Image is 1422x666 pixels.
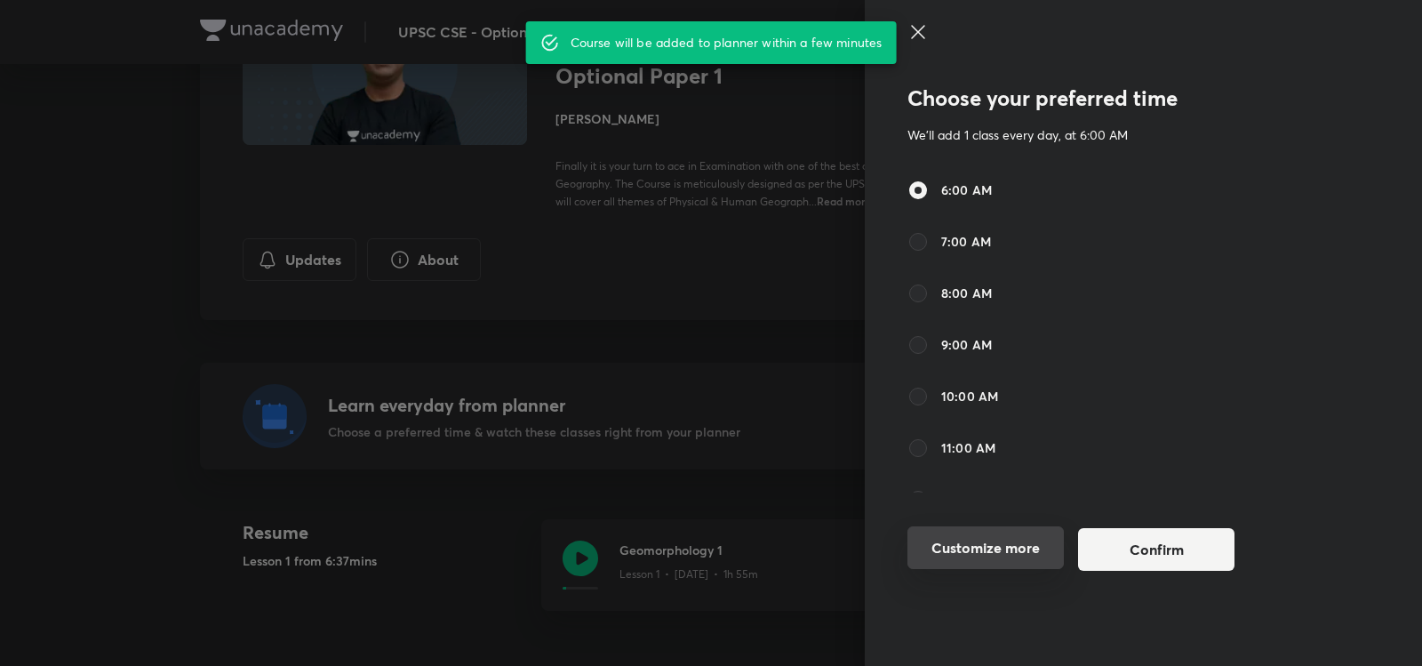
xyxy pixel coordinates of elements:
[941,387,998,405] span: 10:00 AM
[571,27,883,59] div: Course will be added to planner within a few minutes
[907,526,1064,569] button: Customize more
[941,490,995,509] span: 12:00 PM
[1078,528,1234,571] button: Confirm
[941,284,992,302] span: 8:00 AM
[907,85,1277,111] h3: Choose your preferred time
[941,438,995,457] span: 11:00 AM
[941,232,991,251] span: 7:00 AM
[907,125,1277,144] p: We'll add 1 class every day, at 6:00 AM
[941,181,992,199] span: 6:00 AM
[941,335,992,354] span: 9:00 AM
